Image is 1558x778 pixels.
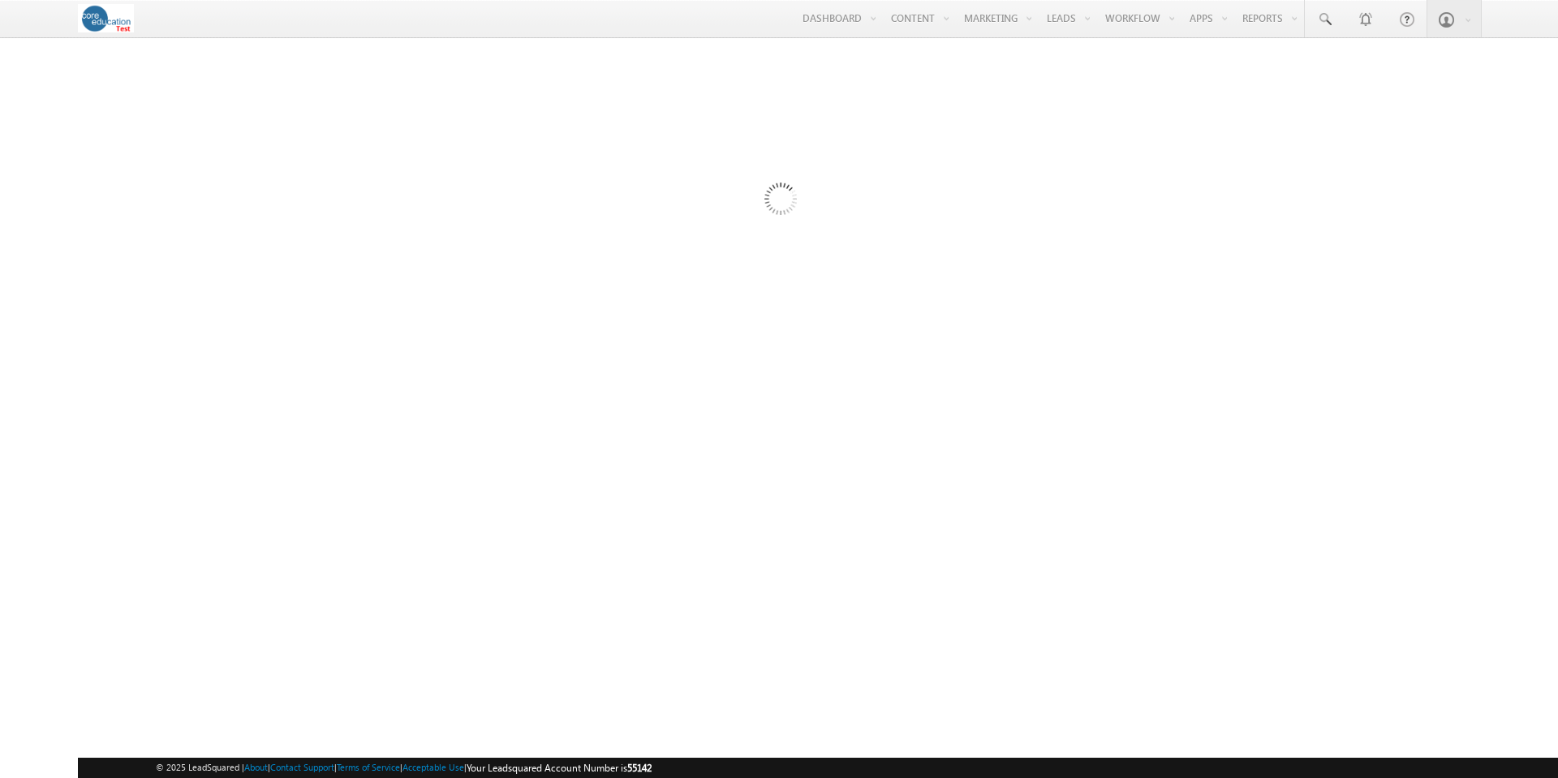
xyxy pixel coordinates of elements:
span: © 2025 LeadSquared | | | | | [156,760,652,776]
img: Custom Logo [78,4,134,32]
span: Your Leadsquared Account Number is [467,762,652,774]
span: 55142 [627,762,652,774]
a: Acceptable Use [402,762,464,772]
a: Terms of Service [337,762,400,772]
img: Loading... [695,118,863,286]
a: About [244,762,268,772]
a: Contact Support [270,762,334,772]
